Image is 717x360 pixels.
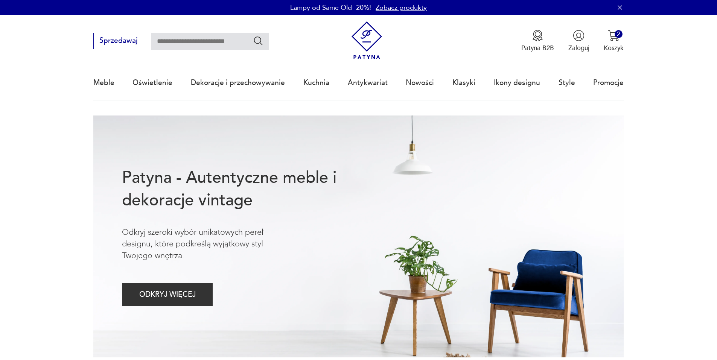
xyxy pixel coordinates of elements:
[559,65,575,100] a: Style
[494,65,540,100] a: Ikony designu
[521,30,554,52] a: Ikona medaluPatyna B2B
[604,30,624,52] button: 2Koszyk
[376,3,427,12] a: Zobacz produkty
[303,65,329,100] a: Kuchnia
[348,65,388,100] a: Antykwariat
[604,44,624,52] p: Koszyk
[93,33,144,49] button: Sprzedawaj
[132,65,172,100] a: Oświetlenie
[573,30,585,41] img: Ikonka użytkownika
[406,65,434,100] a: Nowości
[452,65,475,100] a: Klasyki
[608,30,620,41] img: Ikona koszyka
[122,226,294,262] p: Odkryj szeroki wybór unikatowych pereł designu, które podkreślą wyjątkowy styl Twojego wnętrza.
[521,30,554,52] button: Patyna B2B
[568,30,589,52] button: Zaloguj
[348,21,386,59] img: Patyna - sklep z meblami i dekoracjami vintage
[253,35,264,46] button: Szukaj
[93,38,144,44] a: Sprzedawaj
[93,65,114,100] a: Meble
[532,30,543,41] img: Ikona medalu
[122,167,366,212] h1: Patyna - Autentyczne meble i dekoracje vintage
[593,65,624,100] a: Promocje
[122,283,213,306] button: ODKRYJ WIĘCEJ
[290,3,371,12] p: Lampy od Same Old -20%!
[568,44,589,52] p: Zaloguj
[615,30,623,38] div: 2
[191,65,285,100] a: Dekoracje i przechowywanie
[122,292,213,298] a: ODKRYJ WIĘCEJ
[521,44,554,52] p: Patyna B2B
